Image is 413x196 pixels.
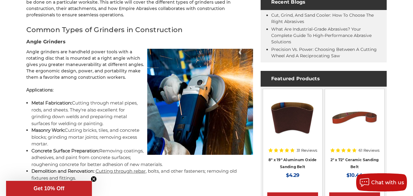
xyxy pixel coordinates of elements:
span: 61 Reviews [359,148,379,152]
span: $10.44 [346,172,363,178]
div: Get 10% OffClose teaser [6,181,92,196]
span: $4.29 [286,172,299,178]
a: Precision vs. Power: Choosing Between a Cutting Wheel and a Reciprocating Saw [271,47,377,58]
strong: Applications [26,87,53,93]
h4: Featured Products [261,71,387,87]
h2: Common Types of Grinders in Construction [26,25,253,35]
h3: Angle Grinders [26,38,253,45]
p: : [26,87,253,93]
li: Removing coatings, adhesives, and paint from concrete surfaces; roughening concrete for better ad... [31,148,253,168]
strong: Masonry Work: [31,127,65,133]
img: Angle grinder [147,49,253,155]
a: 8" x 19" Aluminum Oxide Sanding Belt [268,158,317,169]
a: Cutting through rebar [96,168,146,174]
li: , bolts, and other fasteners; removing old fixtures and fittings. [31,168,253,181]
a: 2" x 72" Ceramic Pipe Sanding Belt [329,93,380,144]
a: aluminum oxide 8x19 sanding belt [267,93,318,144]
strong: Demolition and Renovation: [31,168,94,174]
li: Cutting through metal pipes, rods, and sheets. They're also excellent for grinding down welds and... [31,100,253,127]
img: 2" x 72" Ceramic Pipe Sanding Belt [330,93,379,142]
span: Get 10% Off [34,185,64,191]
a: 2" x 72" Ceramic Sanding Belt [330,158,379,169]
button: Chat with us [356,173,407,191]
span: Chat with us [371,180,404,185]
p: Angle grinders are handheld power tools with a rotating disc that is mounted at a right angle whi... [26,49,253,81]
li: Cutting bricks, tiles, and concrete blocks; grinding mortar joints; removing excess mortar. [31,127,253,148]
img: aluminum oxide 8x19 sanding belt [268,93,317,142]
strong: Concrete Surface Preparation: [31,148,99,154]
strong: Metal Fabrication: [31,100,72,106]
span: 31 Reviews [297,148,317,152]
a: What Are Industrial-Grade Abrasives? Your Complete Guide to High-Performance Abrasive Solutions [271,26,372,45]
a: Cut, Grind, and Sand Cooler: How to Choose the Right Abrasives [271,12,374,24]
button: Close teaser [91,176,97,182]
p: : [26,188,253,194]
